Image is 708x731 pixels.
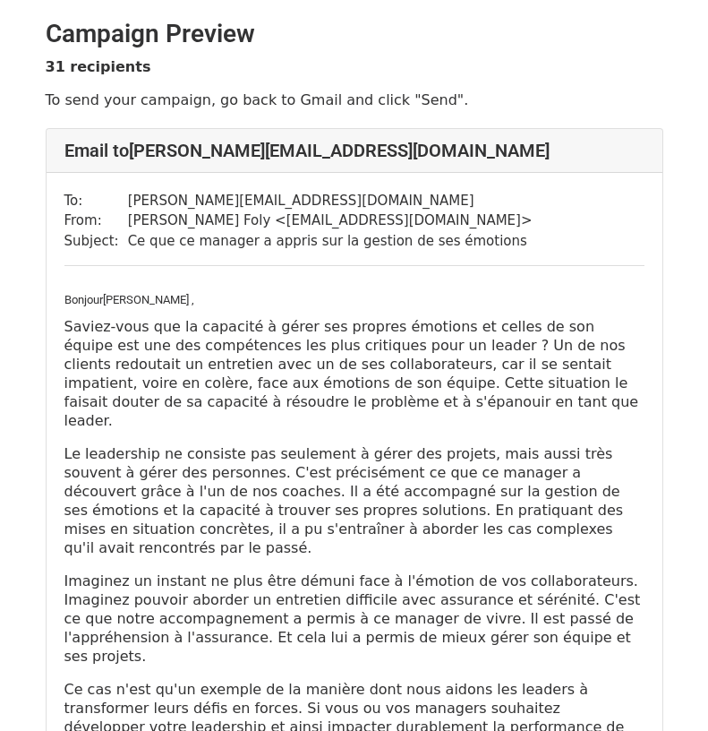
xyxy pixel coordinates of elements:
[64,191,128,211] td: To:
[128,191,533,211] td: [PERSON_NAME][EMAIL_ADDRESS][DOMAIN_NAME]
[64,317,644,430] p: Saviez-vous que la capacité à gérer ses propres émotions et celles de son équipe est une des comp...
[128,231,533,252] td: Ce que ce manager a appris sur la gestion de ses émotions
[46,58,151,75] strong: 31 recipients
[46,19,663,49] h2: Campaign Preview
[46,90,663,109] p: To send your campaign, go back to Gmail and click "Send".
[64,444,644,557] p: Le leadership ne consiste pas seulement à gérer des projets, mais aussi très souvent à gérer des ...
[64,572,644,666] p: Imaginez un instant ne plus être démuni face à l'émotion de vos collaborateurs. Imaginez pouvoir ...
[64,140,644,161] h4: Email to [PERSON_NAME][EMAIL_ADDRESS][DOMAIN_NAME]
[103,293,194,306] span: [PERSON_NAME] ,
[64,293,103,306] span: Bonjour
[64,231,128,252] td: Subject:
[64,211,128,231] td: From:
[128,211,533,231] td: [PERSON_NAME] Foly < [EMAIL_ADDRESS][DOMAIN_NAME] >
